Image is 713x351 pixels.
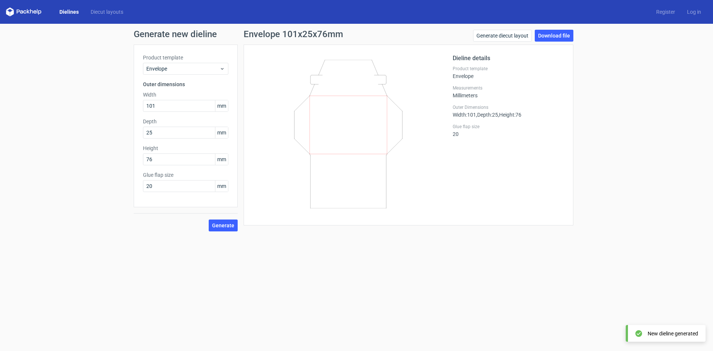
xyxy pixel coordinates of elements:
[453,66,564,72] label: Product template
[143,91,228,98] label: Width
[143,81,228,88] h3: Outer dimensions
[498,112,521,118] span: , Height : 76
[215,127,228,138] span: mm
[453,124,564,130] label: Glue flap size
[473,30,532,42] a: Generate diecut layout
[650,8,681,16] a: Register
[476,112,498,118] span: , Depth : 25
[453,112,476,118] span: Width : 101
[215,100,228,111] span: mm
[535,30,573,42] a: Download file
[244,30,343,39] h1: Envelope 101x25x76mm
[453,104,564,110] label: Outer Dimensions
[146,65,219,72] span: Envelope
[681,8,707,16] a: Log in
[453,66,564,79] div: Envelope
[53,8,85,16] a: Dielines
[143,54,228,61] label: Product template
[85,8,129,16] a: Diecut layouts
[212,223,234,228] span: Generate
[215,181,228,192] span: mm
[134,30,579,39] h1: Generate new dieline
[143,144,228,152] label: Height
[143,171,228,179] label: Glue flap size
[648,330,698,337] div: New dieline generated
[453,54,564,63] h2: Dieline details
[143,118,228,125] label: Depth
[209,220,238,231] button: Generate
[453,85,564,98] div: Millimeters
[453,85,564,91] label: Measurements
[453,124,564,137] div: 20
[215,154,228,165] span: mm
